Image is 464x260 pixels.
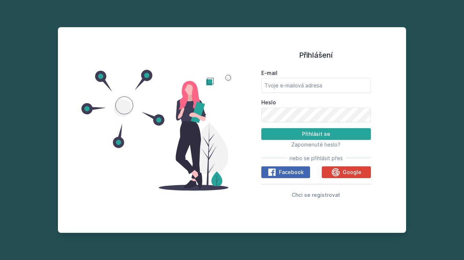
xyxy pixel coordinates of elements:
label: Heslo [261,99,371,106]
button: Přihlásit se [261,128,371,140]
button: Google [322,166,371,178]
span: Chci se registrovat [292,192,340,198]
span: Zapomenuté heslo? [291,141,340,148]
h1: Přihlášení [261,50,371,61]
button: Chci se registrovat [292,190,340,199]
span: Facebook [279,169,304,176]
label: E-mail [261,69,371,77]
span: Google [343,169,361,176]
span: nebo se přihlásit přes [290,155,343,162]
button: Facebook [261,166,310,178]
input: Tvoje e-mailová adresa [261,78,371,93]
